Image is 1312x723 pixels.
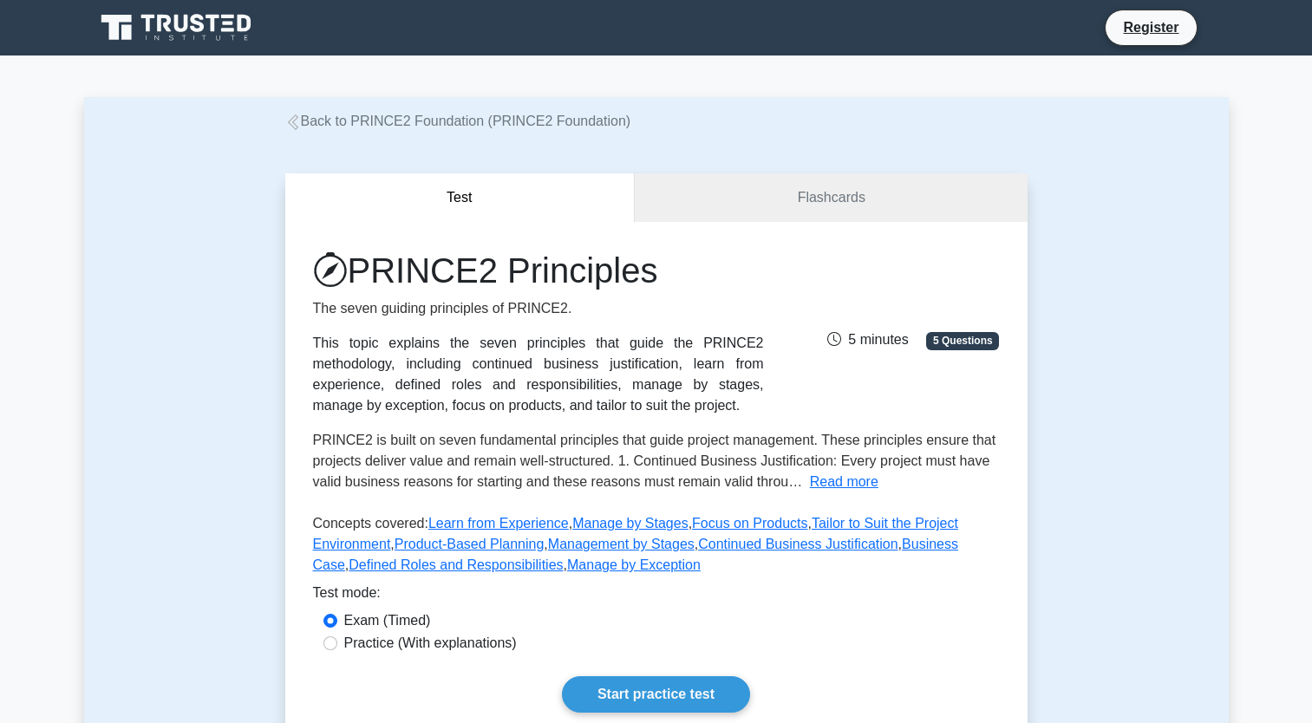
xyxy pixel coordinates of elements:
label: Exam (Timed) [344,610,431,631]
a: Start practice test [562,676,750,713]
button: Read more [810,472,878,492]
a: Manage by Exception [567,557,701,572]
a: Learn from Experience [428,516,569,531]
a: Register [1113,16,1189,38]
button: Test [285,173,636,223]
a: Continued Business Justification [698,537,898,551]
a: Product-Based Planning [395,537,545,551]
p: The seven guiding principles of PRINCE2. [313,298,764,319]
a: Flashcards [635,173,1027,223]
div: Test mode: [313,583,1000,610]
a: Tailor to Suit the Project Environment [313,516,958,551]
a: Focus on Products [692,516,807,531]
a: Manage by Stages [572,516,688,531]
p: Concepts covered: , , , , , , , , , [313,513,1000,583]
span: 5 minutes [827,332,908,347]
h1: PRINCE2 Principles [313,250,764,291]
a: Back to PRINCE2 Foundation (PRINCE2 Foundation) [285,114,631,128]
a: Defined Roles and Responsibilities [349,557,563,572]
div: This topic explains the seven principles that guide the PRINCE2 methodology, including continued ... [313,333,764,416]
a: Management by Stages [548,537,695,551]
span: 5 Questions [926,332,999,349]
span: PRINCE2 is built on seven fundamental principles that guide project management. These principles ... [313,433,996,489]
label: Practice (With explanations) [344,633,517,654]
